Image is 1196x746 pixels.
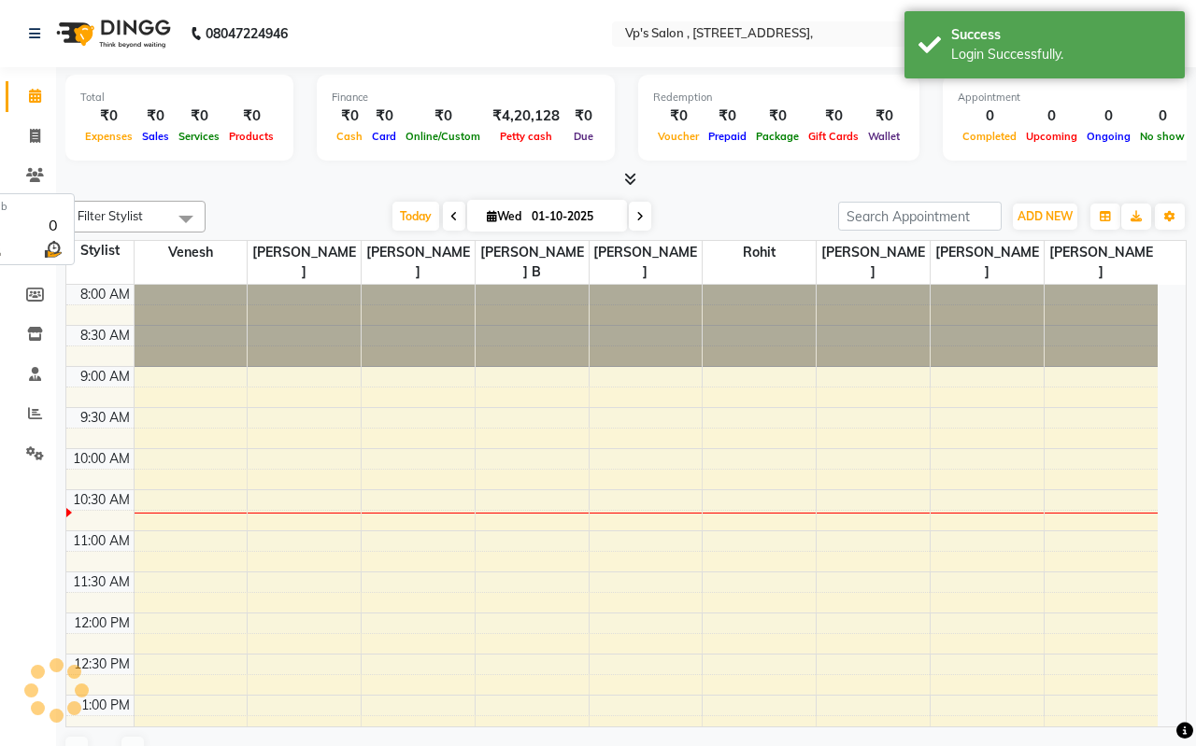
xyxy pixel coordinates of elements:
div: ₹0 [401,106,485,127]
span: Completed [958,130,1021,143]
div: Appointment [958,90,1189,106]
input: 2025-10-01 [526,203,619,231]
div: ₹0 [653,106,704,127]
div: ₹0 [704,106,751,127]
div: ₹0 [174,106,224,127]
div: 10:30 AM [69,490,134,510]
span: Wallet [863,130,904,143]
img: logo [48,7,176,60]
div: 9:00 AM [77,367,134,387]
span: Online/Custom [401,130,485,143]
div: 0 [1021,106,1082,127]
button: ADD NEW [1013,204,1077,230]
div: ₹0 [863,106,904,127]
span: Ongoing [1082,130,1135,143]
span: [PERSON_NAME] [590,241,703,284]
span: Wed [482,209,526,223]
div: 1:00 PM [78,696,134,715]
span: [PERSON_NAME] [817,241,930,284]
div: ₹0 [751,106,804,127]
div: ₹0 [332,106,367,127]
span: rohit [703,241,816,264]
span: Expenses [80,130,137,143]
div: 11:30 AM [69,572,134,592]
div: 0 [41,215,64,237]
div: Redemption [653,90,904,106]
span: [PERSON_NAME] [931,241,1044,284]
b: 08047224946 [206,7,288,60]
div: 12:00 PM [70,613,134,633]
span: [PERSON_NAME] [362,241,475,284]
span: Package [751,130,804,143]
div: 8:00 AM [77,285,134,304]
div: Finance [332,90,600,106]
span: Petty cash [495,130,557,143]
span: Services [174,130,224,143]
span: Products [224,130,278,143]
div: Success [951,25,1171,45]
span: Upcoming [1021,130,1082,143]
div: 8:30 AM [77,326,134,345]
span: Venesh [135,241,248,264]
div: 10:00 AM [69,449,134,469]
div: 0 [1082,106,1135,127]
input: Search Appointment [838,202,1002,231]
div: ₹0 [804,106,863,127]
div: ₹0 [367,106,401,127]
span: No show [1135,130,1189,143]
span: [PERSON_NAME] [248,241,361,284]
img: wait_time.png [41,237,64,260]
span: Sales [137,130,174,143]
div: 0 [958,106,1021,127]
div: ₹4,20,128 [485,106,567,127]
div: ₹0 [80,106,137,127]
div: ₹0 [137,106,174,127]
div: 12:30 PM [70,655,134,674]
div: 11:00 AM [69,531,134,551]
span: Prepaid [704,130,751,143]
span: Today [392,202,439,231]
div: Login Successfully. [951,45,1171,64]
span: ADD NEW [1018,209,1073,223]
span: Gift Cards [804,130,863,143]
span: [PERSON_NAME] [1045,241,1158,284]
span: [PERSON_NAME] b [476,241,589,284]
span: Voucher [653,130,704,143]
div: Total [80,90,278,106]
span: Cash [332,130,367,143]
div: Stylist [66,241,134,260]
div: 0 [1135,106,1189,127]
div: 9:30 AM [77,408,134,428]
div: ₹0 [567,106,600,127]
span: Card [367,130,401,143]
div: ₹0 [224,106,278,127]
span: Filter Stylist [78,208,143,223]
span: Due [569,130,598,143]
